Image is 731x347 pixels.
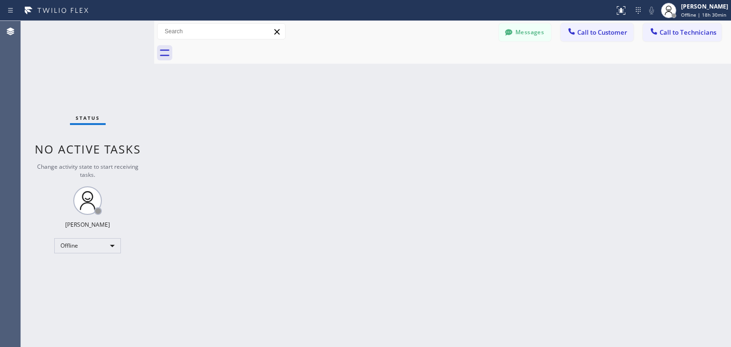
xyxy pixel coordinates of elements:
span: Offline | 18h 30min [681,11,726,18]
span: Change activity state to start receiving tasks. [37,163,138,179]
span: No active tasks [35,141,141,157]
input: Search [158,24,285,39]
span: Call to Customer [577,28,627,37]
div: [PERSON_NAME] [681,2,728,10]
span: Call to Technicians [660,28,716,37]
div: Offline [54,238,121,253]
span: Status [76,115,100,121]
button: Call to Technicians [643,23,721,41]
button: Mute [645,4,658,17]
div: [PERSON_NAME] [65,221,110,229]
button: Messages [499,23,551,41]
button: Call to Customer [561,23,633,41]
